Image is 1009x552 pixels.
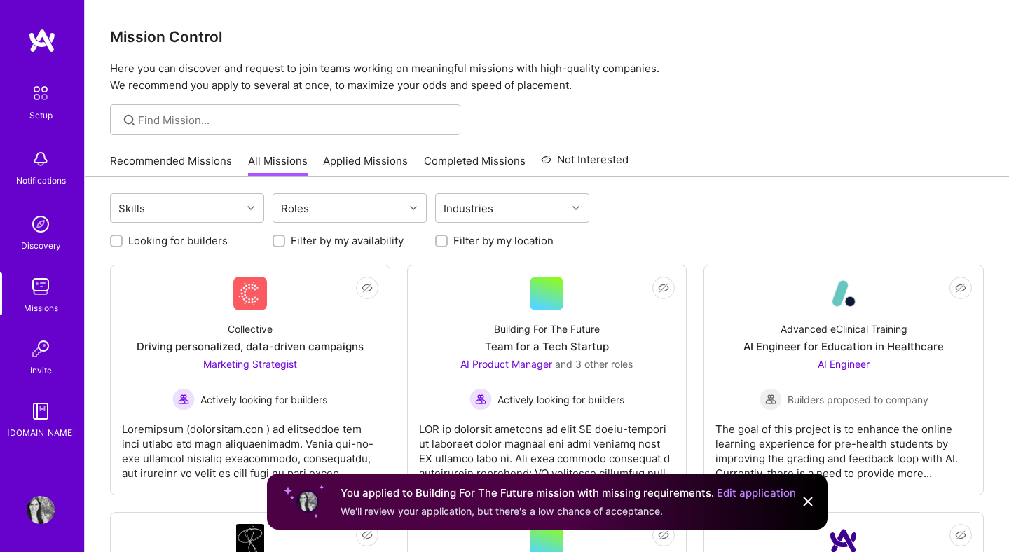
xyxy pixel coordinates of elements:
[788,392,928,407] span: Builders proposed to company
[23,496,58,524] a: User Avatar
[27,210,55,238] img: discovery
[28,28,56,53] img: logo
[200,392,327,407] span: Actively looking for builders
[291,233,404,248] label: Filter by my availability
[7,425,75,440] div: [DOMAIN_NAME]
[818,358,870,370] span: AI Engineer
[341,485,796,502] div: You applied to Building For The Future mission with missing requirements.
[555,358,633,370] span: and 3 other roles
[485,339,609,354] div: Team for a Tech Startup
[497,392,624,407] span: Actively looking for builders
[424,153,526,177] a: Completed Missions
[115,198,149,219] div: Skills
[469,388,492,410] img: Actively looking for builders
[228,322,273,336] div: Collective
[172,388,195,410] img: Actively looking for builders
[296,490,319,513] img: User profile
[955,282,966,294] i: icon EyeClosed
[21,238,61,253] div: Discovery
[27,272,55,301] img: teamwork
[715,277,972,483] a: Company LogoAdvanced eClinical TrainingAI Engineer for Education in HealthcareAI Engineer Builder...
[27,397,55,425] img: guide book
[233,277,267,310] img: Company Logo
[122,410,378,481] div: Loremipsum (dolorsitam.con ) ad elitseddoe tem inci utlabo etd magn aliquaenimadm. Venia qui-no-e...
[27,145,55,173] img: bell
[110,153,232,177] a: Recommended Missions
[717,486,796,499] a: Edit application
[781,322,907,336] div: Advanced eClinical Training
[110,28,984,46] h3: Mission Control
[323,153,408,177] a: Applied Missions
[29,108,53,123] div: Setup
[247,205,254,212] i: icon Chevron
[138,113,450,127] input: Find Mission...
[16,173,66,188] div: Notifications
[827,277,860,310] img: Company Logo
[248,153,308,177] a: All Missions
[743,339,944,354] div: AI Engineer for Education in Healthcare
[121,112,137,128] i: icon SearchGrey
[341,504,796,518] div: We'll review your application, but there's a low chance of acceptance.
[453,233,554,248] label: Filter by my location
[122,277,378,483] a: Company LogoCollectiveDriving personalized, data-driven campaignsMarketing Strategist Actively lo...
[203,358,297,370] span: Marketing Strategist
[137,339,364,354] div: Driving personalized, data-driven campaigns
[110,60,984,94] p: Here you can discover and request to join teams working on meaningful missions with high-quality ...
[419,410,675,481] div: LOR ip dolorsit ametcons ad elit SE doeiu-tempori ut laboreet dolor magnaal eni admi veniamq nost...
[658,282,669,294] i: icon EyeClosed
[494,322,600,336] div: Building For The Future
[30,363,52,378] div: Invite
[760,388,782,410] img: Builders proposed to company
[410,205,417,212] i: icon Chevron
[572,205,579,212] i: icon Chevron
[27,496,55,524] img: User Avatar
[24,301,58,315] div: Missions
[419,277,675,483] a: Building For The FutureTeam for a Tech StartupAI Product Manager and 3 other rolesActively lookin...
[277,198,313,219] div: Roles
[541,151,629,177] a: Not Interested
[27,335,55,363] img: Invite
[128,233,228,248] label: Looking for builders
[799,493,816,510] img: Close
[715,410,972,481] div: The goal of this project is to enhance the online learning experience for pre-health students by ...
[460,358,552,370] span: AI Product Manager
[362,282,373,294] i: icon EyeClosed
[440,198,497,219] div: Industries
[26,78,55,108] img: setup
